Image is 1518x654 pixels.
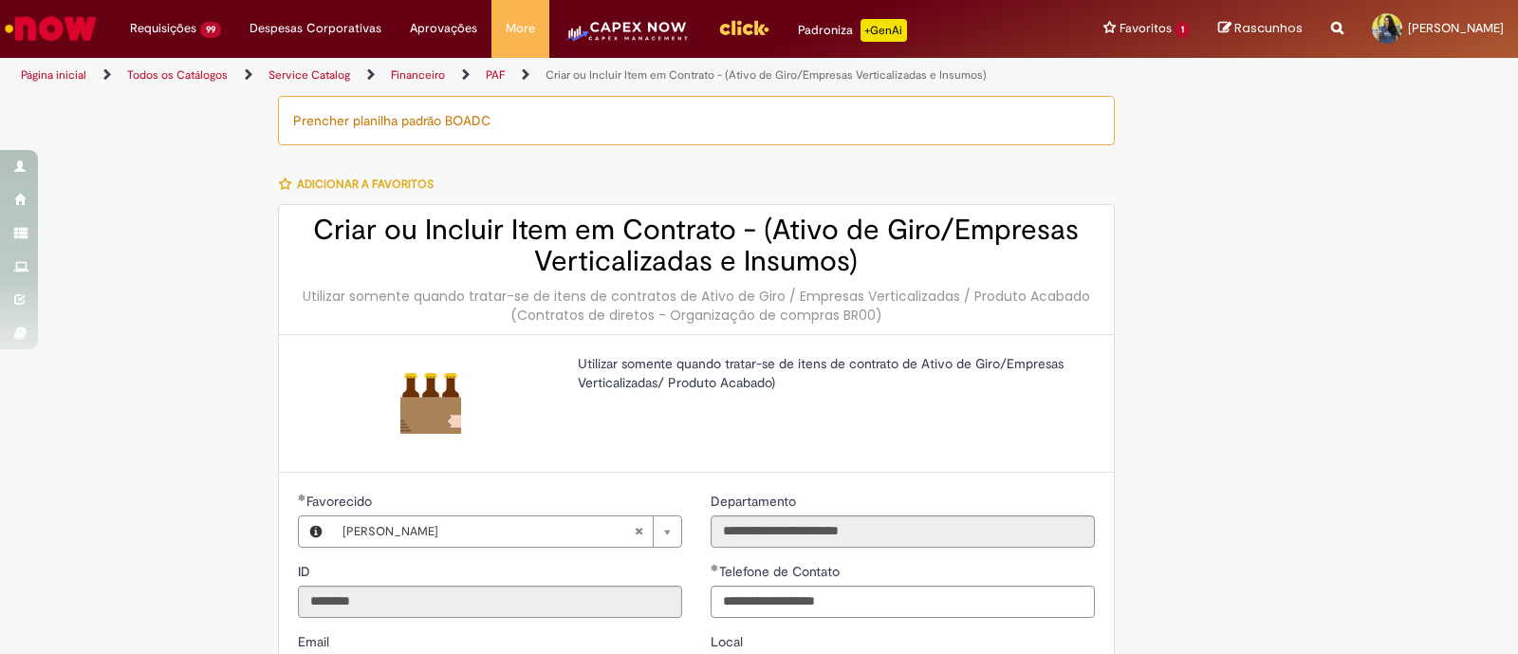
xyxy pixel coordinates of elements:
[299,516,333,547] button: Favorecido, Visualizar este registro Keity Magalhaes de Souza
[200,22,221,38] span: 99
[14,58,998,93] ul: Trilhas de página
[1120,19,1172,38] span: Favoritos
[250,19,381,38] span: Despesas Corporativas
[297,177,434,192] span: Adicionar a Favoritos
[1408,20,1504,36] span: [PERSON_NAME]
[711,492,800,511] label: Somente leitura - Departamento
[21,67,86,83] a: Página inicial
[298,632,333,651] label: Somente leitura - Email
[400,373,461,434] img: Criar ou Incluir Item em Contrato - (Ativo de Giro/Empresas Verticalizadas e Insumos)
[298,562,314,581] label: Somente leitura - ID
[278,96,1115,145] div: Prencher planilha padrão BOADC
[410,19,477,38] span: Aprovações
[298,586,682,618] input: ID
[298,287,1095,325] div: Utilizar somente quando tratar-se de itens de contratos de Ativo de Giro / Empresas Verticalizada...
[718,13,769,42] img: click_logo_yellow_360x200.png
[798,19,907,42] div: Padroniza
[1218,20,1303,38] a: Rascunhos
[268,67,350,83] a: Service Catalog
[861,19,907,42] p: +GenAi
[333,516,681,547] a: [PERSON_NAME]Limpar campo Favorecido
[578,354,1081,392] p: Utilizar somente quando tratar-se de itens de contrato de Ativo de Giro/Empresas Verticalizadas/ ...
[711,633,747,650] span: Local
[711,564,719,571] span: Obrigatório Preenchido
[1234,19,1303,37] span: Rascunhos
[130,19,196,38] span: Requisições
[1176,22,1190,38] span: 1
[298,563,314,580] span: Somente leitura - ID
[391,67,445,83] a: Financeiro
[486,67,505,83] a: PAF
[127,67,228,83] a: Todos os Catálogos
[711,515,1095,548] input: Departamento
[506,19,535,38] span: More
[278,164,444,204] button: Adicionar a Favoritos
[564,19,690,57] img: CapexLogo5.png
[711,586,1095,618] input: Telefone de Contato
[624,516,653,547] abbr: Limpar campo Favorecido
[711,493,800,510] span: Somente leitura - Departamento
[719,563,843,580] span: Telefone de Contato
[306,493,376,510] span: Necessários - Favorecido
[298,494,306,501] span: Obrigatório Preenchido
[298,633,333,650] span: Somente leitura - Email
[298,215,1095,277] h2: Criar ou Incluir Item em Contrato - (Ativo de Giro/Empresas Verticalizadas e Insumos)
[342,516,634,547] span: [PERSON_NAME]
[2,9,100,47] img: ServiceNow
[546,67,987,83] a: Criar ou Incluir Item em Contrato - (Ativo de Giro/Empresas Verticalizadas e Insumos)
